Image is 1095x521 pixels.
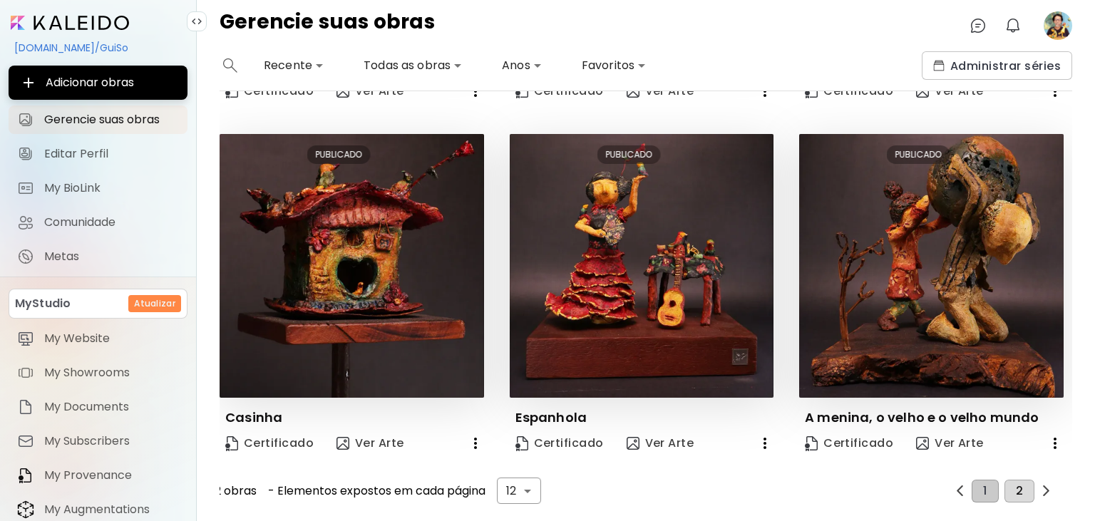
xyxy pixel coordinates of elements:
[191,16,202,27] img: collapse
[9,461,187,490] a: itemMy Provenance
[17,364,34,381] img: item
[307,145,371,164] div: PUBLICADO
[17,180,34,197] img: My BioLink icon
[497,478,541,504] div: 12
[9,66,187,100] button: Adicionar obras
[799,429,899,458] a: CertificateCertificado
[20,74,176,91] span: Adicionar obras
[258,54,329,77] div: Recente
[510,134,774,398] img: thumbnail
[9,358,187,387] a: itemMy Showrooms
[1041,485,1052,496] img: prev
[220,77,319,105] a: CertificateCertificado
[627,85,639,98] img: view-art
[955,485,965,496] img: prev
[627,83,694,99] span: Ver Arte
[1004,480,1034,502] button: 2
[17,398,34,416] img: item
[44,215,179,229] span: Comunidade
[805,409,1039,426] p: A menina, o velho e o velho mundo
[621,77,700,105] button: view-artVer Arte
[887,145,950,164] div: PUBLICADO
[331,77,410,105] button: view-artVer Arte
[220,134,484,398] img: thumbnail
[17,433,34,450] img: item
[336,85,349,98] img: view-art
[336,437,349,450] img: view-art
[1001,14,1025,38] button: bellIcon
[9,427,187,455] a: itemMy Subscribers
[597,145,660,164] div: PUBLICADO
[972,480,998,502] button: 1
[1037,482,1055,500] button: prev
[515,83,528,98] img: Certificate
[799,134,1064,398] img: thumbnail
[916,437,929,450] img: view-art
[9,393,187,421] a: itemMy Documents
[17,111,34,128] img: Gerencie suas obras icon
[983,485,987,497] span: 1
[44,113,179,127] span: Gerencie suas obras
[916,83,984,99] span: Ver Arte
[331,429,410,458] button: view-artVer Arte
[211,485,257,497] span: 12 obras
[9,140,187,168] a: Editar Perfil iconEditar Perfil
[799,77,899,105] a: CertificateCertificado
[805,83,893,99] span: Certificado
[225,83,238,98] img: Certificate
[223,58,237,73] img: search
[9,208,187,237] a: Comunidade iconComunidade
[933,60,945,71] img: collections
[44,181,179,195] span: My BioLink
[17,145,34,163] img: Editar Perfil icon
[225,409,282,426] p: Casinha
[515,436,528,451] img: Certificate
[510,77,610,105] a: CertificateCertificado
[220,11,435,40] h4: Gerencie suas obras
[627,435,694,451] span: Ver Arte
[627,437,639,450] img: view-art
[970,17,987,34] img: chatIcon
[44,468,179,483] span: My Provenance
[9,174,187,202] a: completeMy BioLink iconMy BioLink
[951,482,969,500] button: prev
[225,436,238,451] img: Certificate
[515,435,604,451] span: Certificado
[9,105,187,134] a: Gerencie suas obras iconGerencie suas obras
[17,330,34,347] img: item
[576,54,652,77] div: Favoritos
[268,485,485,497] span: - Elementos expostos em cada página
[17,214,34,231] img: Comunidade icon
[621,429,700,458] button: view-artVer Arte
[910,77,989,105] button: view-artVer Arte
[44,434,179,448] span: My Subscribers
[1004,17,1022,34] img: bellIcon
[44,400,179,414] span: My Documents
[44,502,179,517] span: My Augmentations
[44,147,179,161] span: Editar Perfil
[220,429,319,458] a: CertificateCertificado
[220,51,241,80] button: search
[1016,485,1023,497] span: 2
[44,366,179,380] span: My Showrooms
[44,331,179,346] span: My Website
[510,429,610,458] a: CertificateCertificado
[358,54,468,77] div: Todas as obras
[805,83,818,98] img: Certificate
[933,58,1061,73] span: Administrar séries
[922,51,1072,80] button: collectionsAdministrar séries
[515,409,587,426] p: Espanhola
[17,248,34,265] img: Metas icon
[17,500,34,519] img: item
[515,83,604,99] span: Certificado
[910,429,989,458] button: view-artVer Arte
[916,435,984,451] span: Ver Arte
[225,435,314,451] span: Certificado
[17,467,34,484] img: item
[9,324,187,353] a: itemMy Website
[15,295,71,312] p: MyStudio
[916,85,929,98] img: view-art
[805,436,818,451] img: Certificate
[9,242,187,271] a: completeMetas iconMetas
[9,36,187,60] div: [DOMAIN_NAME]/GuiSo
